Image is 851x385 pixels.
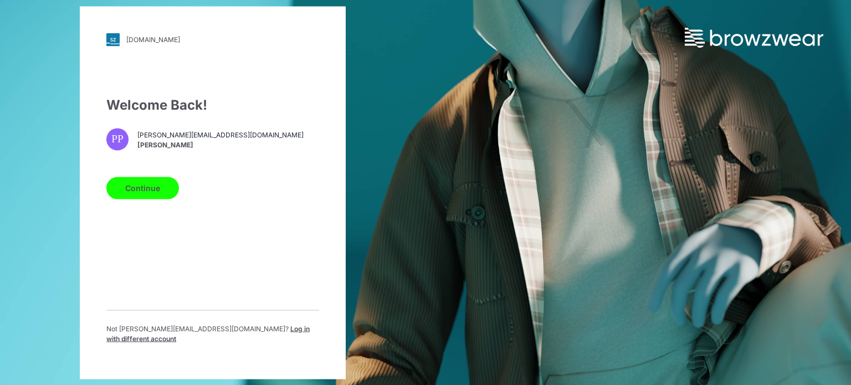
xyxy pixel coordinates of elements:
span: [PERSON_NAME][EMAIL_ADDRESS][DOMAIN_NAME] [137,130,304,140]
img: svg+xml;base64,PHN2ZyB3aWR0aD0iMjgiIGhlaWdodD0iMjgiIHZpZXdCb3g9IjAgMCAyOCAyOCIgZmlsbD0ibm9uZSIgeG... [106,33,120,46]
button: Continue [106,177,179,199]
img: browzwear-logo.73288ffb.svg [685,28,823,48]
div: Welcome Back! [106,95,319,115]
div: PP [106,128,129,150]
a: [DOMAIN_NAME] [106,33,319,46]
div: [DOMAIN_NAME] [126,35,180,44]
span: [PERSON_NAME] [137,140,304,150]
p: Not [PERSON_NAME][EMAIL_ADDRESS][DOMAIN_NAME] ? [106,324,319,343]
